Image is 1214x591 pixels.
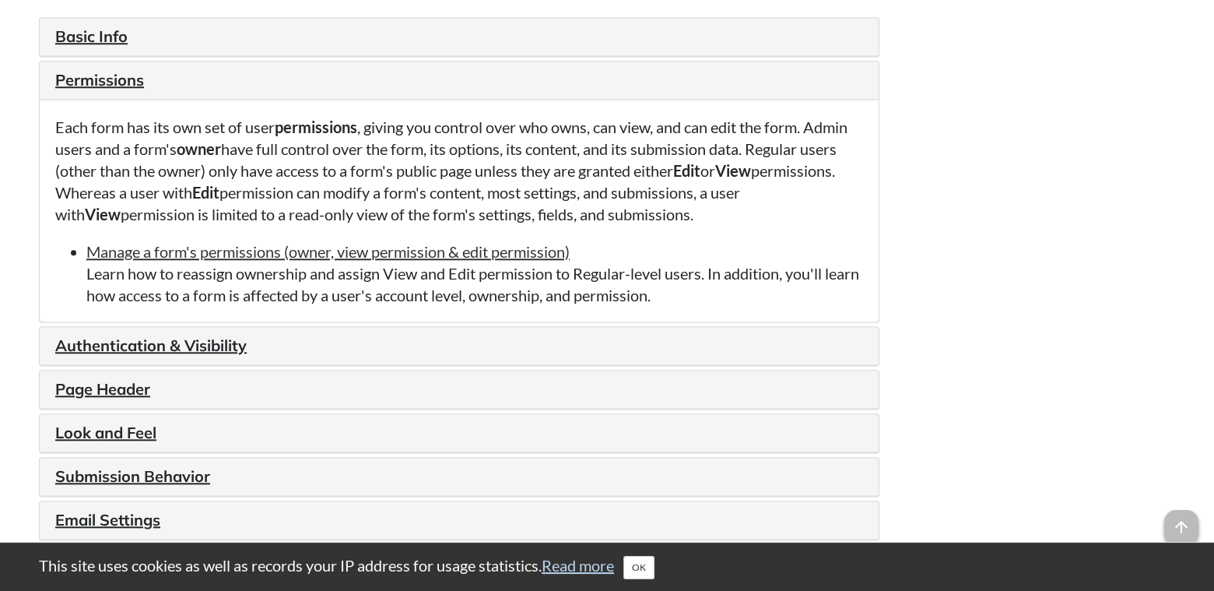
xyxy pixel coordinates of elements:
[86,242,570,261] a: Manage a form's permissions (owner, view permission & edit permission)
[55,466,210,486] a: Submission Behavior
[55,70,144,90] a: Permissions
[673,161,700,180] strong: Edit
[86,241,863,306] li: Learn how to reassign ownership and assign View and Edit permission to Regular-level users. In ad...
[55,423,156,442] a: Look and Feel
[55,116,863,225] p: Each form has its own set of user , giving you control over who owns, can view, and can edit the ...
[177,139,221,158] strong: owner
[542,556,614,575] a: Read more
[1164,512,1198,530] a: arrow_upward
[55,510,160,529] a: Email Settings
[715,161,751,180] strong: View
[623,556,654,579] button: Close
[23,554,1191,579] div: This site uses cookies as well as records your IP address for usage statistics.
[55,336,247,355] a: Authentication & Visibility
[275,118,357,136] strong: permissions
[55,26,128,46] a: Basic Info
[1164,510,1198,544] span: arrow_upward
[85,205,121,223] strong: View
[55,379,150,399] a: Page Header
[192,183,219,202] strong: Edit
